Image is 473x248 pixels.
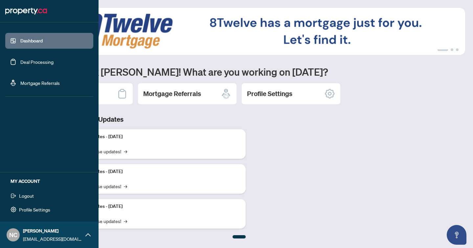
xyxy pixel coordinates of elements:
[447,225,466,245] button: Open asap
[451,48,453,51] button: 2
[20,59,54,65] a: Deal Processing
[5,190,93,201] button: Logout
[23,235,82,242] span: [EMAIL_ADDRESS][DOMAIN_NAME]
[34,115,246,124] h3: Brokerage & Industry Updates
[9,230,17,239] span: NC
[124,148,127,155] span: →
[11,178,93,185] h5: MY ACCOUNT
[20,80,60,86] a: Mortgage Referrals
[19,204,50,215] span: Profile Settings
[23,227,82,235] span: [PERSON_NAME]
[69,203,240,210] p: Platform Updates - [DATE]
[247,89,292,98] h2: Profile Settings
[69,133,240,140] p: Platform Updates - [DATE]
[143,89,201,98] h2: Mortgage Referrals
[5,204,93,215] button: Profile Settings
[5,6,47,16] img: logo
[124,183,127,190] span: →
[20,38,43,44] a: Dashboard
[438,48,448,51] button: 1
[456,48,459,51] button: 3
[124,217,127,225] span: →
[69,168,240,175] p: Platform Updates - [DATE]
[34,65,465,78] h1: Welcome back [PERSON_NAME]! What are you working on [DATE]?
[34,8,465,55] img: Slide 0
[19,190,34,201] span: Logout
